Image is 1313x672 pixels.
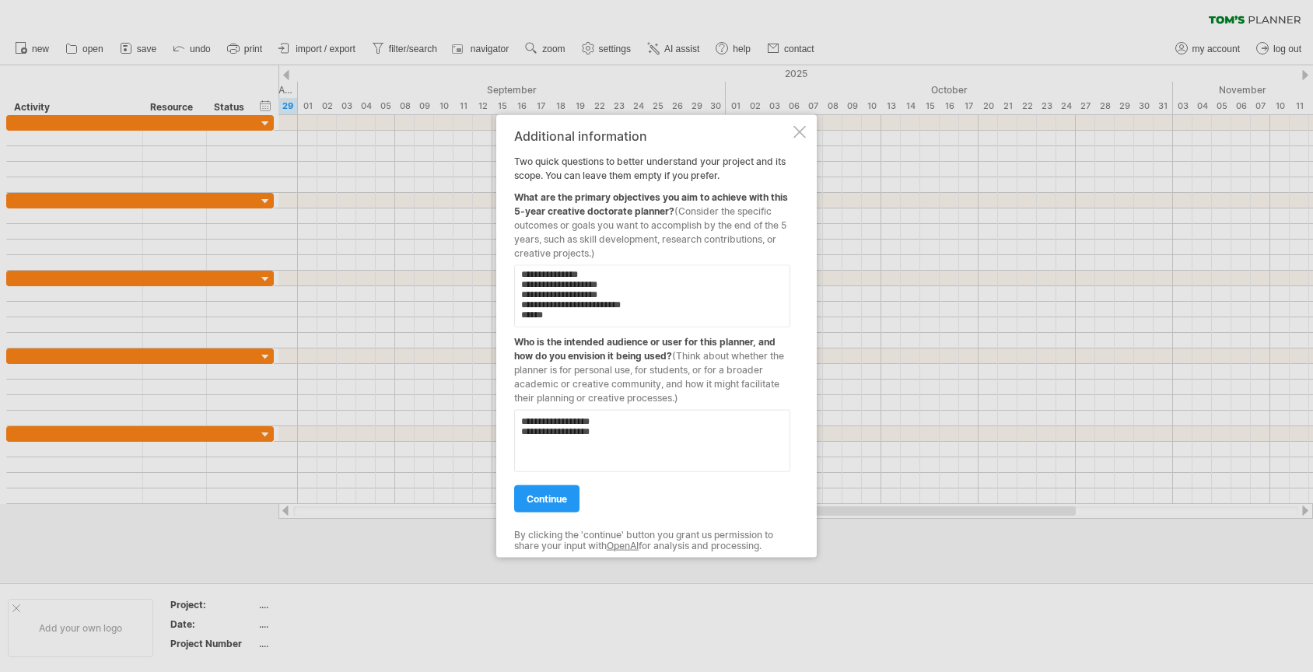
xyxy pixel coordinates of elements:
[514,327,790,405] div: Who is the intended audience or user for this planner, and how do you envision it being used?
[527,493,567,505] span: continue
[514,129,790,544] div: Two quick questions to better understand your project and its scope. You can leave them empty if ...
[514,129,790,143] div: Additional information
[514,530,790,552] div: By clicking the 'continue' button you grant us permission to share your input with for analysis a...
[607,540,639,551] a: OpenAI
[514,485,579,513] a: continue
[514,183,790,261] div: What are the primary objectives you aim to achieve with this 5-year creative doctorate planner?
